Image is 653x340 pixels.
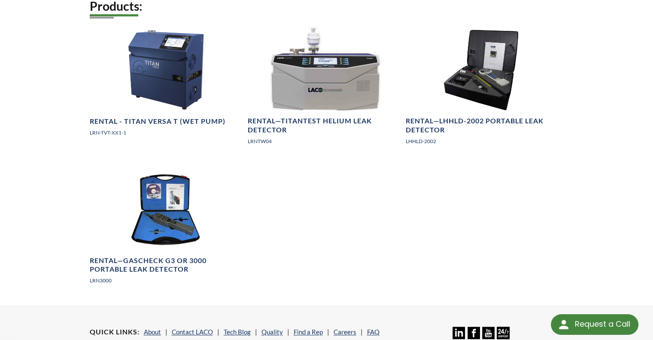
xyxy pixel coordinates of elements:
[144,328,161,336] a: About
[172,328,213,336] a: Contact LACO
[405,137,558,145] p: LHHLD-2002
[90,276,243,285] p: LRN3000
[224,328,251,336] a: Tech Blog
[574,314,630,334] div: Request a Call
[90,129,243,137] p: LRN-TVT-XX1-1
[557,318,571,331] img: round button
[90,117,225,126] h4: Rental - TITAN VERSA T (Wet Pump)
[551,314,638,335] div: Request a Call
[497,327,509,339] img: 24/7 Support Icon
[367,328,380,336] a: FAQ
[261,328,283,336] a: Quality
[90,166,243,291] a: GasCheck G3 imageRental—GasCheck G3 or 3000 Portable Leak DetectorLRN3000
[248,137,401,145] p: LRNTW04
[294,328,323,336] a: Find a Rep
[90,27,243,144] a: TITAN VERSA T, right side angled viewRental - TITAN VERSA T (Wet Pump)LRN-TVT-XX1-1
[405,27,558,152] a: LHHLD-2002 Portable Leak Detector, case openRental—LHHLD-2002 Portable Leak DetectorLHHLD-2002
[90,328,140,337] h4: Quick Links
[248,27,401,152] a: TITANTEST with OME imageRental—TITANTEST Helium Leak DetectorLRNTW04
[90,256,243,274] h4: Rental—GasCheck G3 or 3000 Portable Leak Detector
[405,116,558,135] h4: Rental—LHHLD-2002 Portable Leak Detector
[248,116,401,135] h4: Rental—TITANTEST Helium Leak Detector
[334,328,356,336] a: Careers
